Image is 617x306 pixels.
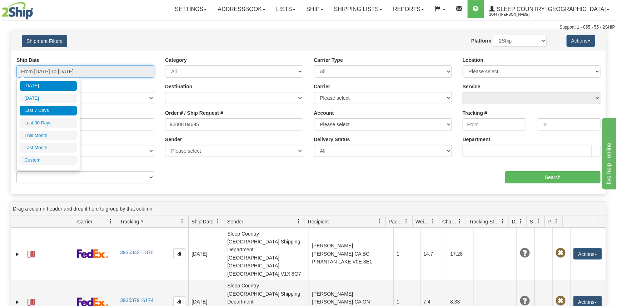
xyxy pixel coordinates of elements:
[550,215,562,227] a: Pickup Status filter column settings
[505,171,601,183] input: Search
[20,143,77,153] li: Last Month
[191,218,213,225] span: Ship Date
[329,0,388,18] a: Shipping lists
[20,118,77,128] li: Last 30 Days
[176,215,188,227] a: Tracking # filter column settings
[314,56,343,64] label: Carrier Type
[20,106,77,115] li: Last 7 Days
[227,218,243,225] span: Sender
[447,228,474,280] td: 17.28
[573,248,602,260] button: Actions
[442,218,457,225] span: Charge
[567,35,595,47] button: Actions
[469,218,500,225] span: Tracking Status
[520,248,530,258] span: Unknown
[14,251,21,258] a: Expand
[388,0,429,18] a: Reports
[314,109,334,117] label: Account
[530,218,536,225] span: Shipment Issues
[463,118,526,130] input: From
[165,136,182,143] label: Sender
[212,215,224,227] a: Ship Date filter column settings
[20,156,77,165] li: Custom
[463,83,481,90] label: Service
[301,0,328,18] a: Ship
[169,0,212,18] a: Settings
[520,296,530,306] span: Unknown
[400,215,412,227] a: Packages filter column settings
[20,131,77,140] li: This Month
[308,218,329,225] span: Recipient
[537,118,601,130] input: To
[2,2,33,20] img: logo2044.jpg
[120,218,143,225] span: Tracking #
[512,218,518,225] span: Delivery Status
[314,136,350,143] label: Delivery Status
[173,248,185,259] button: Copy to clipboard
[120,250,153,255] a: 393584211370
[20,94,77,103] li: [DATE]
[463,136,491,143] label: Department
[556,248,566,258] span: Pickup Not Assigned
[293,215,305,227] a: Sender filter column settings
[2,24,615,30] div: Support: 1 - 855 - 55 - 2SHIP
[373,215,385,227] a: Recipient filter column settings
[463,109,487,117] label: Tracking #
[11,202,606,216] div: grid grouping header
[224,228,309,280] td: Sleep Country [GEOGRAPHIC_DATA] Shipping Department [GEOGRAPHIC_DATA] [GEOGRAPHIC_DATA] [GEOGRAPH...
[497,215,509,227] a: Tracking Status filter column settings
[20,81,77,91] li: [DATE]
[389,218,404,225] span: Packages
[77,218,93,225] span: Carrier
[532,215,544,227] a: Shipment Issues filter column settings
[601,117,616,189] iframe: chat widget
[471,37,492,44] label: Platform
[14,298,21,306] a: Expand
[28,248,35,259] a: Label
[495,6,606,12] span: Sleep Country [GEOGRAPHIC_DATA]
[489,11,543,18] span: 2044 / [PERSON_NAME]
[165,83,192,90] label: Destination
[393,228,420,280] td: 1
[420,228,447,280] td: 14.7
[416,218,431,225] span: Weight
[484,0,615,18] a: Sleep Country [GEOGRAPHIC_DATA] 2044 / [PERSON_NAME]
[314,83,330,90] label: Carrier
[16,56,40,64] label: Ship Date
[188,228,224,280] td: [DATE]
[309,228,393,280] td: [PERSON_NAME] [PERSON_NAME] CA BC PINANTAN LAKE V0E 3E1
[271,0,301,18] a: Lists
[454,215,466,227] a: Charge filter column settings
[120,297,153,303] a: 393587916174
[548,218,554,225] span: Pickup Status
[165,56,187,64] label: Category
[22,35,67,47] button: Shipment Filters
[165,109,223,117] label: Order # / Ship Request #
[105,215,117,227] a: Carrier filter column settings
[5,4,66,13] div: live help - online
[556,296,566,306] span: Pickup Not Assigned
[212,0,271,18] a: Addressbook
[427,215,439,227] a: Weight filter column settings
[463,56,483,64] label: Location
[77,249,108,258] img: 2 - FedEx Express®
[514,215,527,227] a: Delivery Status filter column settings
